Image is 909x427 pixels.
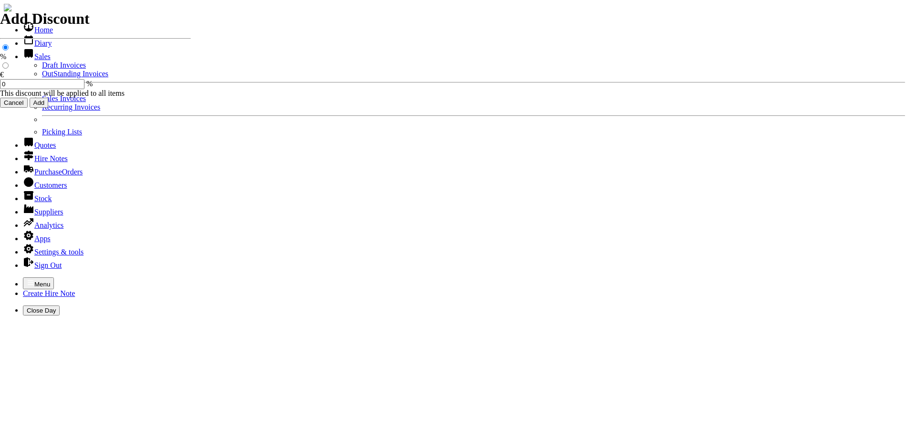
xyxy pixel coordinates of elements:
li: Suppliers [23,203,905,216]
button: Close Day [23,305,60,315]
input: € [2,62,9,69]
li: Sales [23,48,905,136]
a: Create Hire Note [23,289,75,297]
input: % [2,44,9,51]
a: Analytics [23,221,63,229]
li: Stock [23,190,905,203]
a: Picking Lists [42,128,82,136]
a: Sign Out [23,261,62,269]
a: Apps [23,234,51,243]
span: % [86,80,93,88]
a: Hire Notes [23,154,68,163]
input: Add [30,98,49,108]
a: Quotes [23,141,56,149]
a: Customers [23,181,67,189]
a: PurchaseOrders [23,168,83,176]
ul: Sales [23,61,905,136]
a: Suppliers [23,208,63,216]
li: Hire Notes [23,150,905,163]
a: Settings & tools [23,248,84,256]
button: Menu [23,277,54,289]
a: Stock [23,194,52,203]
